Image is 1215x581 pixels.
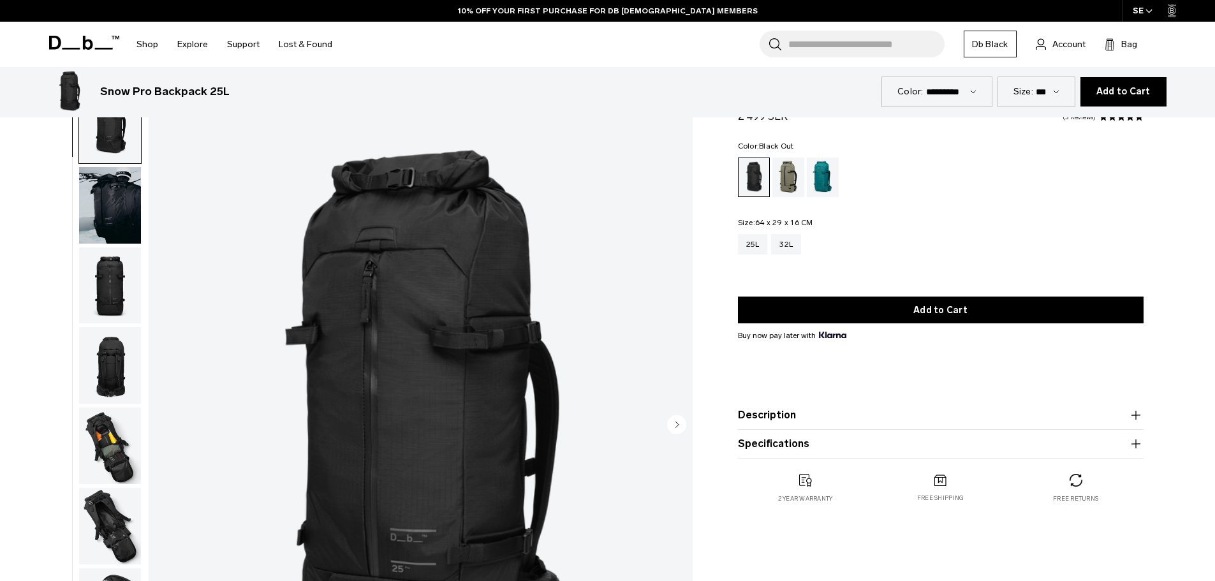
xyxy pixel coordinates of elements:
a: Lost & Found [279,22,332,67]
img: Snow Pro Backpack 25L Black Out [49,71,90,112]
button: Specifications [738,436,1144,452]
nav: Main Navigation [127,22,342,67]
a: Midnight Teal [807,158,839,197]
a: 32L [771,234,801,254]
a: 10% OFF YOUR FIRST PURCHASE FOR DB [DEMOGRAPHIC_DATA] MEMBERS [458,5,758,17]
img: Snow Pro Backpack 25L Black Out [79,488,141,564]
p: Free returns [1053,494,1098,503]
p: 2 year warranty [778,494,833,503]
button: Add to Cart [1080,77,1167,107]
a: 25L [738,234,768,254]
label: Color: [897,85,924,98]
a: Black Out [738,158,770,197]
img: Snow Pro Backpack 25L Black Out [79,167,141,244]
img: Snow Pro Backpack 25L Black Out [79,247,141,324]
button: Snow Pro Backpack 25L Black Out [78,327,142,404]
a: 3 reviews [1063,114,1096,121]
p: Free shipping [917,494,964,503]
legend: Size: [738,219,813,226]
span: Buy now pay later with [738,330,846,341]
legend: Color: [738,142,794,150]
img: Snow Pro Backpack 25L Black Out [79,87,141,163]
h3: Snow Pro Backpack 25L [100,84,230,100]
button: Description [738,408,1144,423]
button: Snow Pro Backpack 25L Black Out [78,487,142,565]
button: Snow Pro Backpack 25L Black Out [78,86,142,164]
img: {"height" => 20, "alt" => "Klarna"} [819,332,846,338]
button: Bag [1105,36,1137,52]
button: Add to Cart [738,297,1144,323]
label: Size: [1013,85,1033,98]
a: Account [1036,36,1086,52]
img: Snow Pro Backpack 25L Black Out [79,327,141,404]
a: Support [227,22,260,67]
button: Snow Pro Backpack 25L Black Out [78,247,142,325]
span: Bag [1121,38,1137,51]
a: Explore [177,22,208,67]
a: Shop [136,22,158,67]
button: Snow Pro Backpack 25L Black Out [78,407,142,485]
a: Mash Green [772,158,804,197]
button: Next slide [667,415,686,436]
a: Db Black [964,31,1017,57]
span: Account [1052,38,1086,51]
span: 64 x 29 x 16 CM [755,218,813,227]
span: Add to Cart [1096,87,1151,97]
span: Black Out [759,142,793,151]
img: Snow Pro Backpack 25L Black Out [79,408,141,484]
button: Snow Pro Backpack 25L Black Out [78,166,142,244]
